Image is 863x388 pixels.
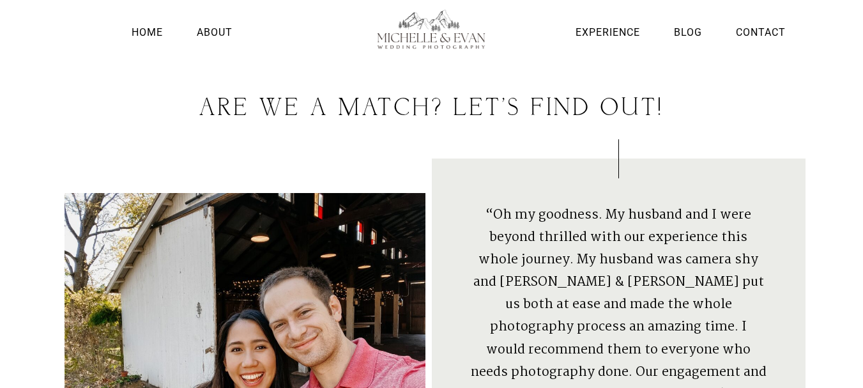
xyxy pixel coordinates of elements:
a: Blog [671,24,705,41]
h1: are we a match? Let's find out! [65,97,799,120]
a: About [194,24,236,41]
a: Contact [733,24,789,41]
a: Home [128,24,166,41]
a: Experience [572,24,643,41]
